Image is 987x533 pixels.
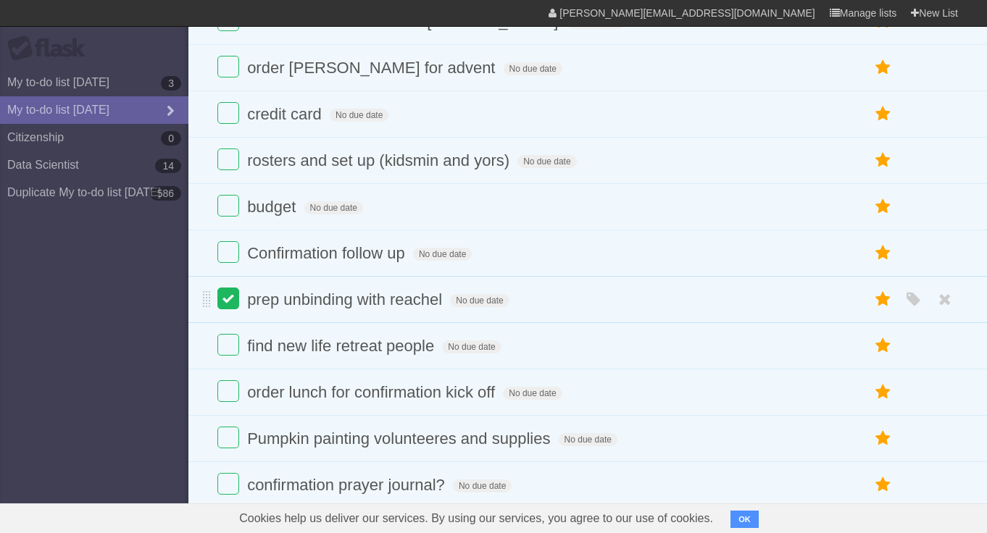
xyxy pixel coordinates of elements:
[517,155,576,168] span: No due date
[217,148,239,170] label: Done
[247,290,446,309] span: prep unbinding with reachel
[247,198,299,216] span: budget
[453,479,512,492] span: No due date
[161,76,181,91] b: 3
[150,186,181,201] b: 586
[870,102,897,126] label: Star task
[559,433,617,446] span: No due date
[870,148,897,172] label: Star task
[247,151,513,169] span: rosters and set up (kidsmin and yors)
[870,427,897,450] label: Star task
[217,427,239,448] label: Done
[247,476,449,494] span: confirmation prayer journal?
[413,248,472,261] span: No due date
[442,340,501,353] span: No due date
[155,159,181,173] b: 14
[450,294,509,307] span: No due date
[217,56,239,77] label: Done
[870,380,897,404] label: Star task
[247,244,409,262] span: Confirmation follow up
[247,429,554,448] span: Pumpkin painting volunteeres and supplies
[217,195,239,217] label: Done
[161,131,181,146] b: 0
[870,473,897,497] label: Star task
[870,288,897,311] label: Star task
[330,109,388,122] span: No due date
[217,241,239,263] label: Done
[247,383,499,401] span: order lunch for confirmation kick off
[870,334,897,358] label: Star task
[730,511,759,528] button: OK
[217,380,239,402] label: Done
[217,473,239,495] label: Done
[247,59,499,77] span: order [PERSON_NAME] for advent
[503,387,562,400] span: No due date
[225,504,728,533] span: Cookies help us deliver our services. By using our services, you agree to our use of cookies.
[870,195,897,219] label: Star task
[7,35,94,62] div: Flask
[217,288,239,309] label: Done
[217,102,239,124] label: Done
[504,62,562,75] span: No due date
[247,105,325,123] span: credit card
[870,241,897,265] label: Star task
[217,334,239,356] label: Done
[247,337,438,355] span: find new life retreat people
[304,201,363,214] span: No due date
[870,56,897,80] label: Star task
